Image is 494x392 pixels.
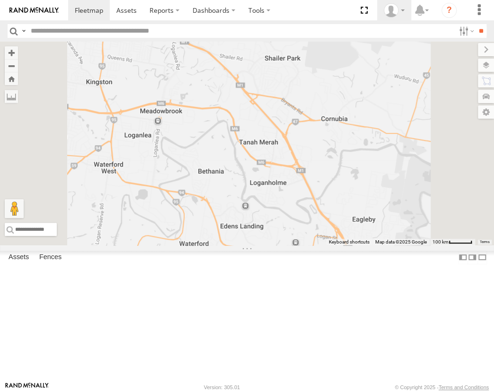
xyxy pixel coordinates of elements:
i: ? [441,3,457,18]
span: Map data ©2025 Google [375,239,427,244]
a: Terms [480,240,490,244]
label: Assets [4,251,34,264]
label: Search Query [20,24,27,38]
button: Keyboard shortcuts [329,239,370,245]
button: Map scale: 100 km per 46 pixels [430,239,475,245]
label: Dock Summary Table to the Right [468,251,477,264]
label: Search Filter Options [455,24,476,38]
button: Drag Pegman onto the map to open Street View [5,199,24,218]
div: Version: 305.01 [204,384,240,390]
a: Visit our Website [5,383,49,392]
label: Map Settings [478,105,494,119]
img: rand-logo.svg [9,7,59,14]
label: Dock Summary Table to the Left [458,251,468,264]
button: Zoom in [5,46,18,59]
span: 100 km [432,239,449,244]
div: Fraser Heaton [380,3,408,17]
a: Terms and Conditions [439,384,489,390]
div: © Copyright 2025 - [395,384,489,390]
label: Measure [5,90,18,103]
label: Fences [35,251,66,264]
button: Zoom out [5,59,18,72]
button: Zoom Home [5,72,18,85]
label: Hide Summary Table [477,251,487,264]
